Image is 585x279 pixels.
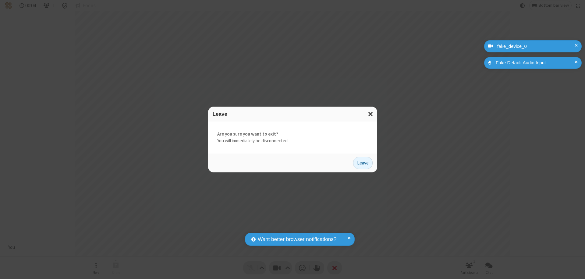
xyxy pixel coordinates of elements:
div: Fake Default Audio Input [494,59,577,66]
div: fake_device_0 [495,43,577,50]
div: You will immediately be disconnected. [208,122,377,154]
span: Want better browser notifications? [258,235,336,243]
strong: Are you sure you want to exit? [217,131,368,138]
button: Leave [353,157,373,169]
button: Close modal [364,107,377,122]
h3: Leave [213,111,373,117]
